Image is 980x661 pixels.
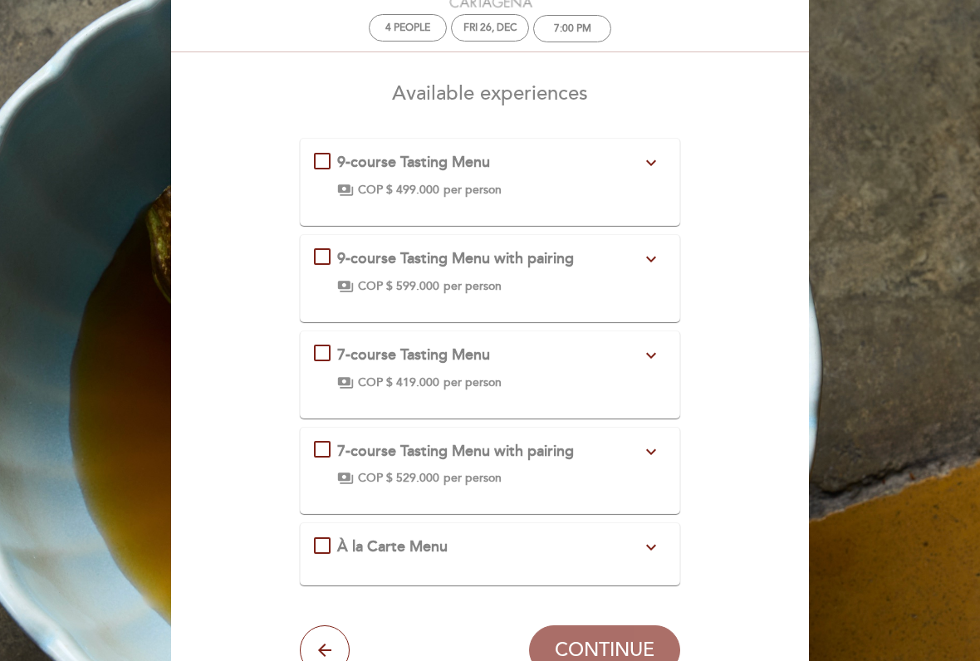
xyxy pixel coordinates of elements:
[641,345,661,365] i: expand_more
[385,22,430,34] span: 4 people
[636,441,666,463] button: expand_more
[314,441,667,487] md-checkbox: 7-course Tasting Menu with pairing expand_more Includes wine pairing. payments COP $ 529.000 per ...
[337,345,490,364] span: 7-course Tasting Menu
[636,248,666,270] button: expand_more
[636,152,666,174] button: expand_more
[443,182,502,198] span: per person
[337,182,354,198] span: payments
[337,470,354,487] span: payments
[636,345,666,366] button: expand_more
[358,278,439,295] span: COP $ 599.000
[358,182,439,198] span: COP $ 499.000
[314,248,667,295] md-checkbox: 9-course Tasting Menu with pairing expand_more Includes wine pairing. payments COP $ 599.000 per ...
[337,375,354,391] span: payments
[392,81,588,105] span: Available experiences
[641,442,661,462] i: expand_more
[443,375,502,391] span: per person
[358,470,439,487] span: COP $ 529.000
[337,537,448,556] span: À la Carte Menu
[443,470,502,487] span: per person
[337,278,354,295] span: payments
[358,375,439,391] span: COP $ 419.000
[315,640,335,660] i: arrow_back
[337,249,574,267] span: 9-course Tasting Menu with pairing
[636,536,666,558] button: expand_more
[337,153,490,171] span: 9-course Tasting Menu
[314,345,667,391] md-checkbox: 7-course Tasting Menu expand_more Without pairing payments COP $ 419.000 per person
[641,153,661,173] i: expand_more
[443,278,502,295] span: per person
[337,442,574,460] span: 7-course Tasting Menu with pairing
[314,152,667,198] md-checkbox: 9-course Tasting Menu expand_more Without pairing payments COP $ 499.000 per person
[641,249,661,269] i: expand_more
[641,537,661,557] i: expand_more
[314,536,667,558] md-checkbox: À la Carte Menu expand_more
[554,22,591,35] div: 7:00 PM
[463,22,517,34] div: Fri 26, Dec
